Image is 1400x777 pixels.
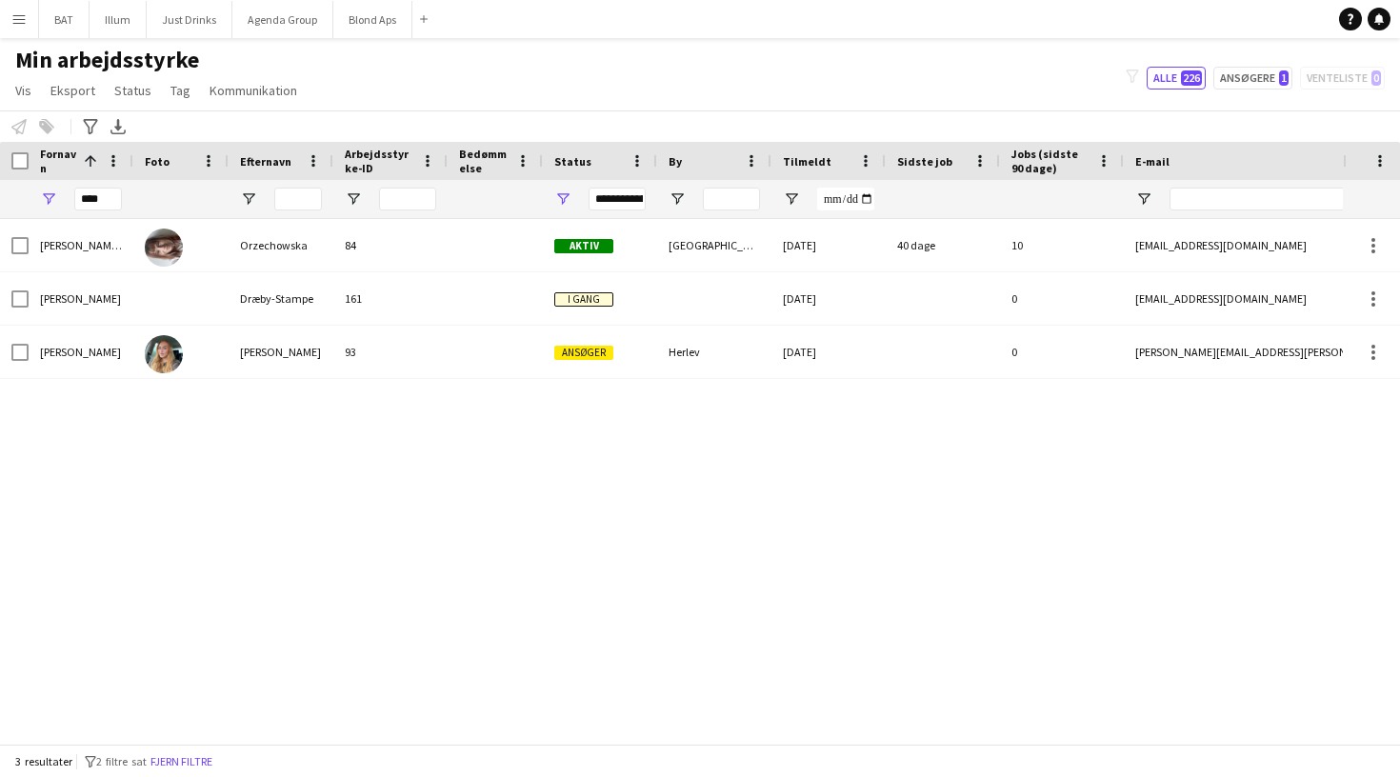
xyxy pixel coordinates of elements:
span: 226 [1181,70,1202,86]
div: [DATE] [771,219,886,271]
button: Åbn Filtermenu [1135,190,1152,208]
a: Vis [8,78,39,103]
span: Sidste job [897,154,952,169]
div: 40 dage [886,219,1000,271]
div: 0 [1000,326,1124,378]
div: 161 [333,272,448,325]
span: 2 filtre sat [96,754,147,768]
div: 84 [333,219,448,271]
span: Vis [15,82,31,99]
span: Min arbejdsstyrke [15,46,199,74]
button: Illum [90,1,147,38]
span: 1 [1279,70,1289,86]
div: [GEOGRAPHIC_DATA] [657,219,771,271]
div: [PERSON_NAME] [29,272,133,325]
span: Eksport [50,82,95,99]
input: Fornavn Filter Input [74,188,122,210]
span: Status [114,82,151,99]
img: Natasha Jensen [145,335,183,373]
button: Åbn Filtermenu [40,190,57,208]
button: Alle226 [1147,67,1206,90]
button: Åbn Filtermenu [669,190,686,208]
button: BAT [39,1,90,38]
span: By [669,154,682,169]
app-action-btn: Avancerede filtre [79,115,102,138]
span: Ansøger [554,346,613,360]
div: [DATE] [771,326,886,378]
div: Orzechowska [229,219,333,271]
span: Bedømmelse [459,147,509,175]
button: Agenda Group [232,1,333,38]
div: 93 [333,326,448,378]
a: Tag [163,78,198,103]
input: Arbejdsstyrke-ID Filter Input [379,188,436,210]
button: Åbn Filtermenu [240,190,257,208]
div: [PERSON_NAME] [229,326,333,378]
a: Status [107,78,159,103]
button: Just Drinks [147,1,232,38]
img: Natalia Anna Orzechowska [145,229,183,267]
span: I gang [554,292,613,307]
span: Status [554,154,591,169]
a: Eksport [43,78,103,103]
button: Åbn Filtermenu [554,190,571,208]
a: Kommunikation [202,78,305,103]
button: Fjern filtre [147,751,216,772]
span: Foto [145,154,170,169]
div: [DATE] [771,272,886,325]
div: Dræby-Stampe [229,272,333,325]
input: Tilmeldt Filter Input [817,188,874,210]
input: By Filter Input [703,188,760,210]
app-action-btn: Eksporter XLSX [107,115,130,138]
button: Ansøgere1 [1213,67,1292,90]
button: Åbn Filtermenu [345,190,362,208]
span: Tilmeldt [783,154,831,169]
input: Efternavn Filter Input [274,188,322,210]
button: Åbn Filtermenu [783,190,800,208]
span: Kommunikation [210,82,297,99]
div: 0 [1000,272,1124,325]
div: 10 [1000,219,1124,271]
button: Blond Aps [333,1,412,38]
span: E-mail [1135,154,1170,169]
div: [PERSON_NAME] [29,326,133,378]
span: Tag [170,82,190,99]
span: Arbejdsstyrke-ID [345,147,413,175]
span: Aktiv [554,239,613,253]
span: Fornavn [40,147,76,175]
div: Herlev [657,326,771,378]
div: [PERSON_NAME] [PERSON_NAME] [29,219,133,271]
span: Efternavn [240,154,291,169]
span: Jobs (sidste 90 dage) [1011,147,1090,175]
